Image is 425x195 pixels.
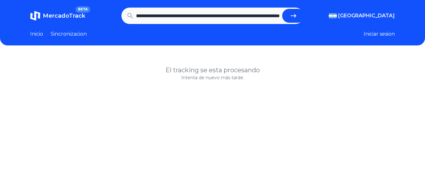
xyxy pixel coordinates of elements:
a: MercadoTrackBETA [30,11,85,21]
span: [GEOGRAPHIC_DATA] [338,12,395,20]
button: [GEOGRAPHIC_DATA] [329,12,395,20]
h1: El tracking se esta procesando [30,66,395,74]
span: MercadoTrack [43,12,85,19]
p: Intenta de nuevo más tarde. [30,74,395,81]
button: Iniciar sesion [364,30,395,38]
img: Argentina [329,13,337,18]
a: Sincronizacion [51,30,87,38]
img: MercadoTrack [30,11,40,21]
a: Inicio [30,30,43,38]
span: BETA [75,6,90,13]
